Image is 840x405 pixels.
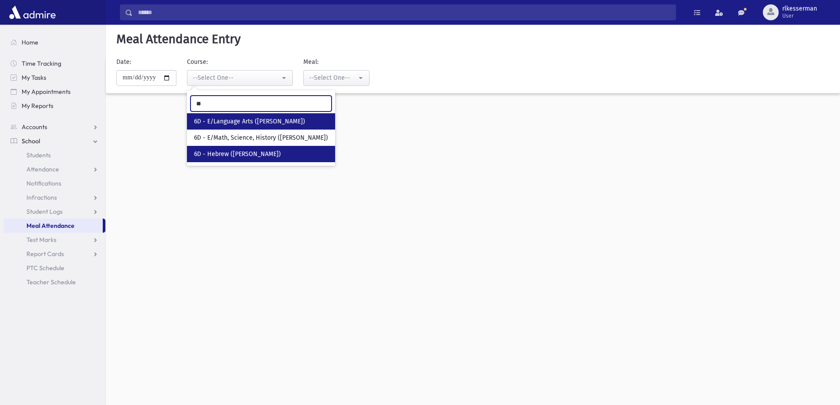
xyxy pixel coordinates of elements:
[7,4,58,21] img: AdmirePro
[190,96,332,111] input: Search
[4,148,105,162] a: Students
[22,137,40,145] span: School
[22,88,71,96] span: My Appointments
[22,74,46,82] span: My Tasks
[4,275,105,289] a: Teacher Schedule
[309,73,357,82] div: --Select One--
[303,57,318,67] label: Meal:
[194,134,328,142] span: 6D - E/Math, Science, History ([PERSON_NAME])
[116,57,131,67] label: Date:
[22,59,61,67] span: Time Tracking
[113,32,833,47] h5: Meal Attendance Entry
[194,150,281,159] span: 6D - Hebrew ([PERSON_NAME])
[26,193,57,201] span: Infractions
[4,233,105,247] a: Test Marks
[193,73,280,82] div: --Select One--
[187,57,208,67] label: Course:
[26,264,64,272] span: PTC Schedule
[4,85,105,99] a: My Appointments
[26,250,64,258] span: Report Cards
[782,12,817,19] span: User
[4,99,105,113] a: My Reports
[26,236,56,244] span: Test Marks
[22,102,53,110] span: My Reports
[194,117,305,126] span: 6D - E/Language Arts ([PERSON_NAME])
[4,176,105,190] a: Notifications
[4,190,105,204] a: Infractions
[4,247,105,261] a: Report Cards
[4,120,105,134] a: Accounts
[782,5,817,12] span: rlkesserman
[4,219,103,233] a: Meal Attendance
[4,71,105,85] a: My Tasks
[187,70,293,86] button: --Select One--
[26,151,51,159] span: Students
[4,134,105,148] a: School
[26,278,76,286] span: Teacher Schedule
[26,165,59,173] span: Attendance
[26,208,63,216] span: Student Logs
[133,4,676,20] input: Search
[22,38,38,46] span: Home
[26,179,61,187] span: Notifications
[303,70,370,86] button: --Select One--
[26,222,75,230] span: Meal Attendance
[4,35,105,49] a: Home
[4,261,105,275] a: PTC Schedule
[4,56,105,71] a: Time Tracking
[4,162,105,176] a: Attendance
[22,123,47,131] span: Accounts
[4,204,105,219] a: Student Logs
